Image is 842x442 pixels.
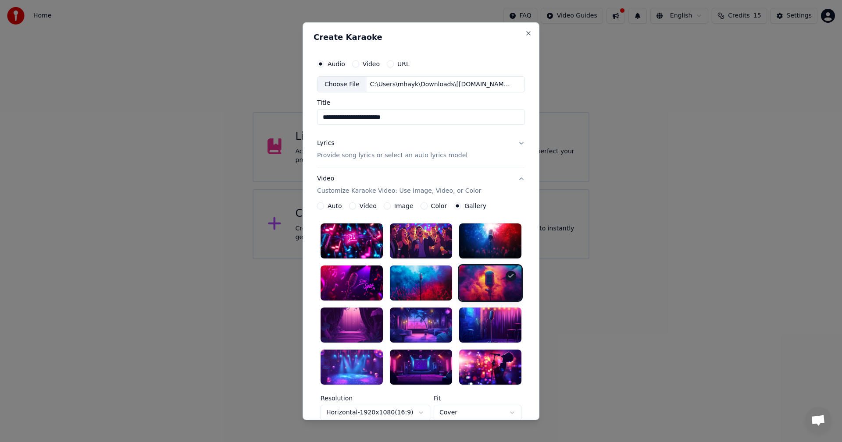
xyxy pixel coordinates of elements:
[318,76,367,92] div: Choose File
[367,80,516,88] div: C:\Users\mhayk\Downloads\[[DOMAIN_NAME]] [PERSON_NAME] - Iniibig Kita Remix.mp3
[317,187,481,195] p: Customize Karaoke Video: Use Image, Video, or Color
[317,132,525,167] button: LyricsProvide song lyrics or select an auto lyrics model
[397,60,410,67] label: URL
[363,60,380,67] label: Video
[360,203,377,209] label: Video
[314,33,528,41] h2: Create Karaoke
[328,203,342,209] label: Auto
[431,203,447,209] label: Color
[317,167,525,202] button: VideoCustomize Karaoke Video: Use Image, Video, or Color
[321,395,430,401] label: Resolution
[317,151,467,160] p: Provide song lyrics or select an auto lyrics model
[317,139,334,148] div: Lyrics
[317,174,481,195] div: Video
[317,99,525,106] label: Title
[434,395,521,401] label: Fit
[464,203,486,209] label: Gallery
[394,203,414,209] label: Image
[328,60,345,67] label: Audio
